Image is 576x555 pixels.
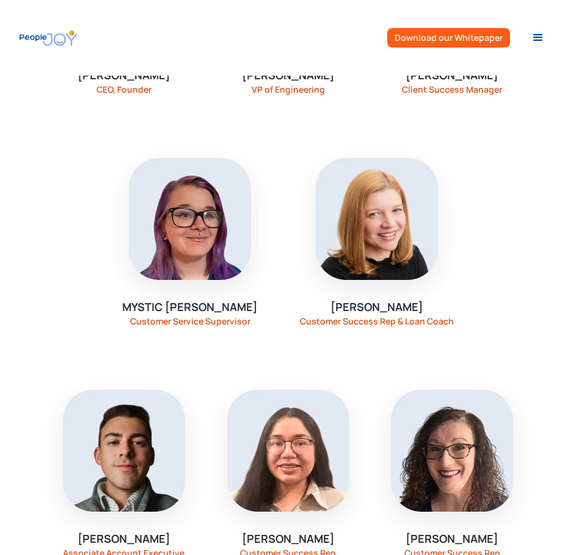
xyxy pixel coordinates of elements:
div: [PERSON_NAME] [406,531,498,546]
a: Download our Whitepaper [387,28,510,48]
div: Mystic [PERSON_NAME] [122,299,258,315]
div: menu [520,20,556,56]
div: Client Success Manager [402,85,502,95]
div: Customer Service Supervisor [130,317,250,326]
a: home [20,24,77,52]
div: Customer Success Rep & Loan Coach [300,317,454,326]
div: Download our Whitepaper [395,33,503,43]
div: [PERSON_NAME] [242,531,335,546]
div: [PERSON_NAME] [330,299,423,315]
div: [PERSON_NAME] [78,531,170,546]
div: CEO, Founder [97,85,151,95]
div: VP of Engineering [252,85,325,95]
